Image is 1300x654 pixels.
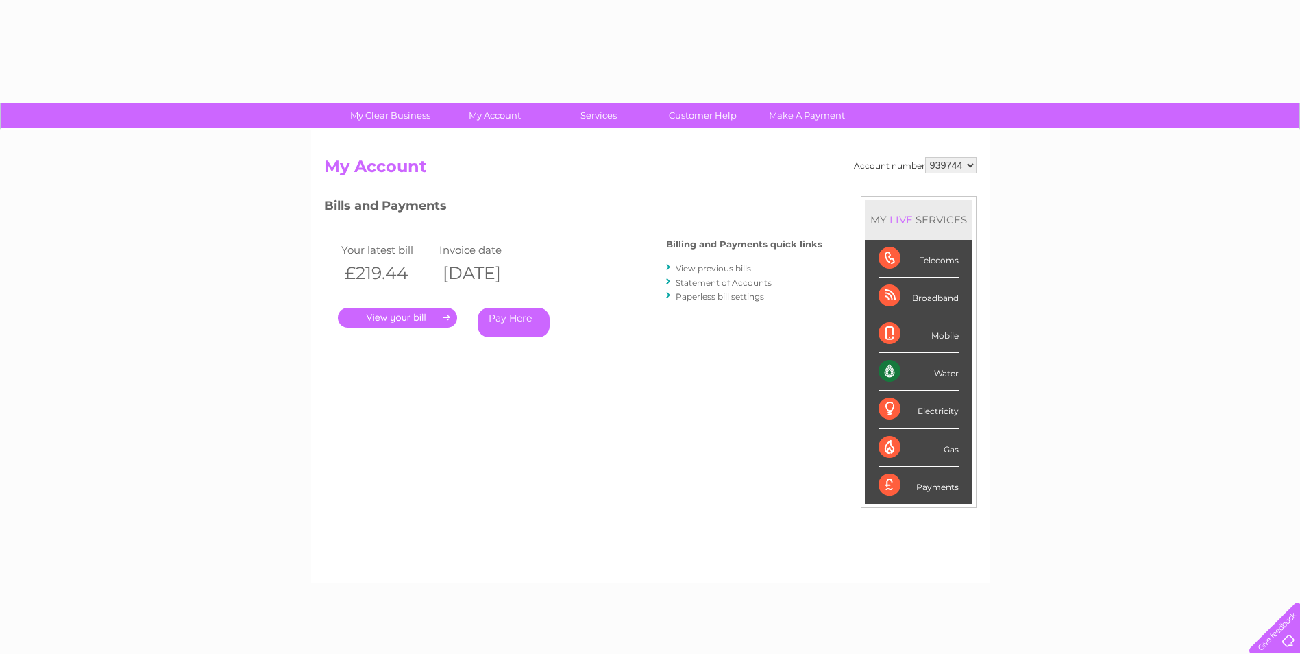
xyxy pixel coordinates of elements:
[436,241,535,259] td: Invoice date
[478,308,550,337] a: Pay Here
[879,467,959,504] div: Payments
[865,200,972,239] div: MY SERVICES
[887,213,916,226] div: LIVE
[854,157,977,173] div: Account number
[879,315,959,353] div: Mobile
[676,263,751,274] a: View previous bills
[879,353,959,391] div: Water
[338,259,437,287] th: £219.44
[324,196,822,220] h3: Bills and Payments
[438,103,551,128] a: My Account
[879,391,959,428] div: Electricity
[676,291,764,302] a: Paperless bill settings
[666,239,822,250] h4: Billing and Payments quick links
[676,278,772,288] a: Statement of Accounts
[436,259,535,287] th: [DATE]
[542,103,655,128] a: Services
[879,240,959,278] div: Telecoms
[750,103,863,128] a: Make A Payment
[334,103,447,128] a: My Clear Business
[879,278,959,315] div: Broadband
[338,241,437,259] td: Your latest bill
[879,429,959,467] div: Gas
[338,308,457,328] a: .
[324,157,977,183] h2: My Account
[646,103,759,128] a: Customer Help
